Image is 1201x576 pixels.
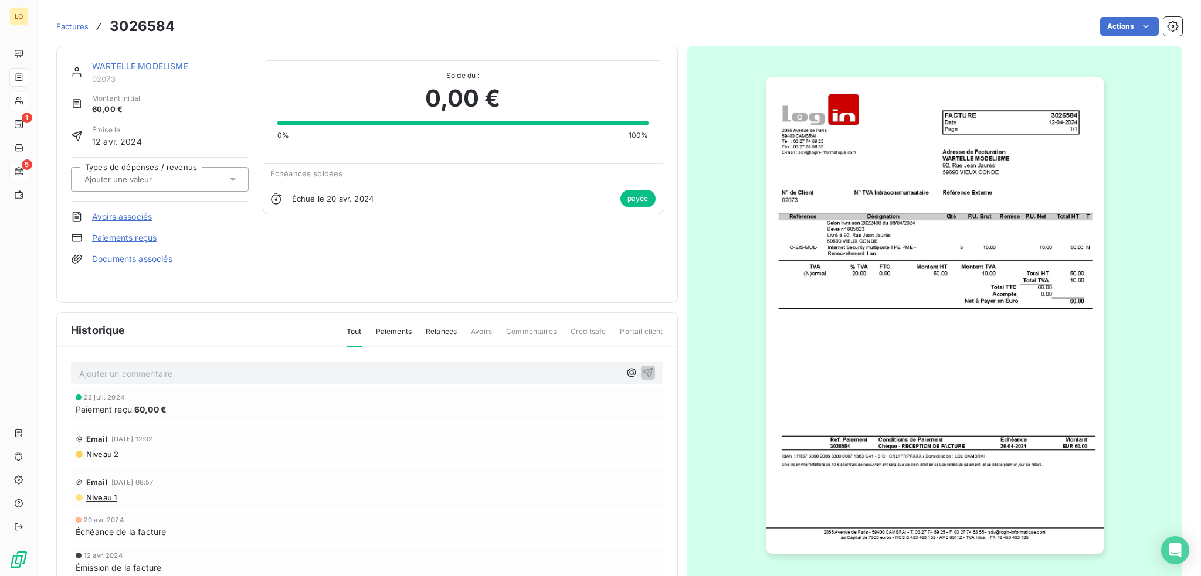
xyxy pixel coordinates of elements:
[111,479,154,486] span: [DATE] 08:57
[92,135,142,148] span: 12 avr. 2024
[571,326,606,346] span: Creditsafe
[84,552,123,559] span: 12 avr. 2024
[92,104,140,115] span: 60,00 €
[426,326,457,346] span: Relances
[83,174,201,185] input: Ajouter une valeur
[92,253,172,265] a: Documents associés
[9,7,28,26] div: LO
[71,322,125,338] span: Historique
[86,434,108,444] span: Email
[76,403,132,415] span: Paiement reçu
[92,61,188,71] a: WARTELLE MODELISME
[1161,536,1189,564] div: Open Intercom Messenger
[110,16,175,37] h3: 3026584
[92,93,140,104] span: Montant initial
[84,516,124,523] span: 20 avr. 2024
[629,130,649,141] span: 100%
[85,493,117,502] span: Niveau 1
[270,169,343,178] span: Échéances soldées
[425,81,501,116] span: 0,00 €
[84,394,124,401] span: 22 juil. 2024
[134,403,167,415] span: 60,00 €
[22,159,32,170] span: 5
[76,561,161,574] span: Émission de la facture
[92,74,249,84] span: 02073
[76,526,166,538] span: Échéance de la facture
[92,211,152,223] a: Avoirs associés
[347,326,362,347] span: Tout
[1100,17,1159,36] button: Actions
[85,449,118,459] span: Niveau 2
[56,22,89,31] span: Factures
[292,194,374,203] span: Échue le 20 avr. 2024
[111,435,153,442] span: [DATE] 12:02
[92,125,142,135] span: Émise le
[620,190,656,207] span: payée
[506,326,557,346] span: Commentaires
[277,130,289,141] span: 0%
[620,326,663,346] span: Portail client
[92,232,157,244] a: Paiements reçus
[277,70,649,81] span: Solde dû :
[9,550,28,569] img: Logo LeanPay
[471,326,492,346] span: Avoirs
[22,113,32,123] span: 1
[56,21,89,32] a: Factures
[376,326,412,346] span: Paiements
[766,77,1104,554] img: invoice_thumbnail
[86,478,108,487] span: Email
